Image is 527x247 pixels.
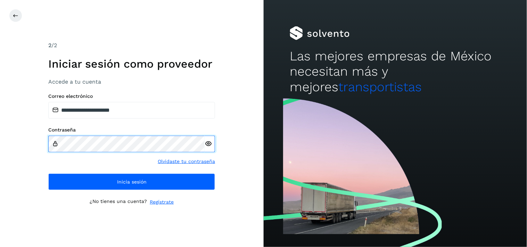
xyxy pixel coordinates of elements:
div: /2 [48,41,215,50]
a: Regístrate [150,198,174,206]
label: Correo electrónico [48,93,215,99]
a: Olvidaste tu contraseña [158,158,215,165]
h1: Iniciar sesión como proveedor [48,57,215,70]
span: 2 [48,42,51,49]
button: Inicia sesión [48,173,215,190]
h3: Accede a tu cuenta [48,78,215,85]
label: Contraseña [48,127,215,133]
span: Inicia sesión [117,179,147,184]
p: ¿No tienes una cuenta? [90,198,147,206]
span: transportistas [338,79,422,94]
h2: Las mejores empresas de México necesitan más y mejores [290,49,501,95]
